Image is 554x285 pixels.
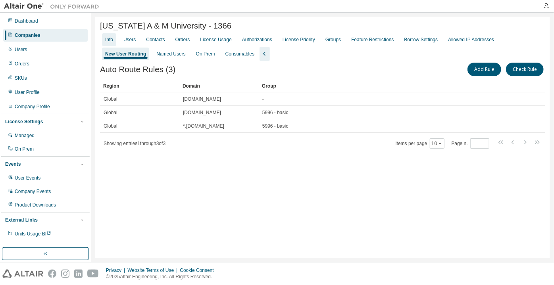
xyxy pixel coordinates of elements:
div: Website Terms of Use [127,267,180,274]
img: facebook.svg [48,270,56,278]
div: License Settings [5,119,43,125]
div: Privacy [106,267,127,274]
span: 5996 - basic [262,109,288,116]
span: - [262,96,264,102]
div: User Events [15,175,40,181]
span: [DOMAIN_NAME] [183,96,221,102]
div: Managed [15,132,35,139]
div: Users [15,46,27,53]
img: linkedin.svg [74,270,83,278]
p: © 2025 Altair Engineering, Inc. All Rights Reserved. [106,274,219,280]
div: Users [123,36,136,43]
div: User Profile [15,89,40,96]
span: Page n. [452,138,489,149]
div: Group [262,80,523,92]
span: Global [104,96,117,102]
button: 10 [432,140,442,147]
div: Authorizations [242,36,272,43]
div: Orders [15,61,29,67]
span: Items per page [396,138,444,149]
div: License Usage [200,36,231,43]
div: Named Users [156,51,185,57]
div: New User Routing [105,51,146,57]
div: On Prem [15,146,34,152]
div: Cookie Consent [180,267,218,274]
div: Info [105,36,113,43]
span: Auto Route Rules (3) [100,65,175,74]
img: youtube.svg [87,270,99,278]
div: Events [5,161,21,167]
div: On Prem [196,51,215,57]
div: External Links [5,217,38,223]
div: SKUs [15,75,27,81]
div: Allowed IP Addresses [448,36,494,43]
span: Global [104,109,117,116]
div: Company Events [15,188,51,195]
div: Product Downloads [15,202,56,208]
div: License Priority [283,36,315,43]
div: Borrow Settings [404,36,438,43]
span: Units Usage BI [15,231,51,237]
div: Companies [15,32,40,38]
span: [DOMAIN_NAME] [183,109,221,116]
div: Feature Restrictions [351,36,394,43]
span: [US_STATE] A & M University - 1366 [100,21,231,31]
div: Company Profile [15,103,50,110]
span: Showing entries 1 through 3 of 3 [104,141,165,146]
button: Check Rule [506,63,544,76]
span: *.[DOMAIN_NAME] [183,123,224,129]
img: Altair One [4,2,103,10]
div: Domain [183,80,256,92]
img: instagram.svg [61,270,69,278]
img: altair_logo.svg [2,270,43,278]
div: Groups [325,36,341,43]
div: Consumables [225,51,254,57]
button: Add Rule [467,63,501,76]
span: 5996 - basic [262,123,288,129]
div: Dashboard [15,18,38,24]
div: Region [103,80,176,92]
div: Contacts [146,36,165,43]
span: Global [104,123,117,129]
div: Orders [175,36,190,43]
